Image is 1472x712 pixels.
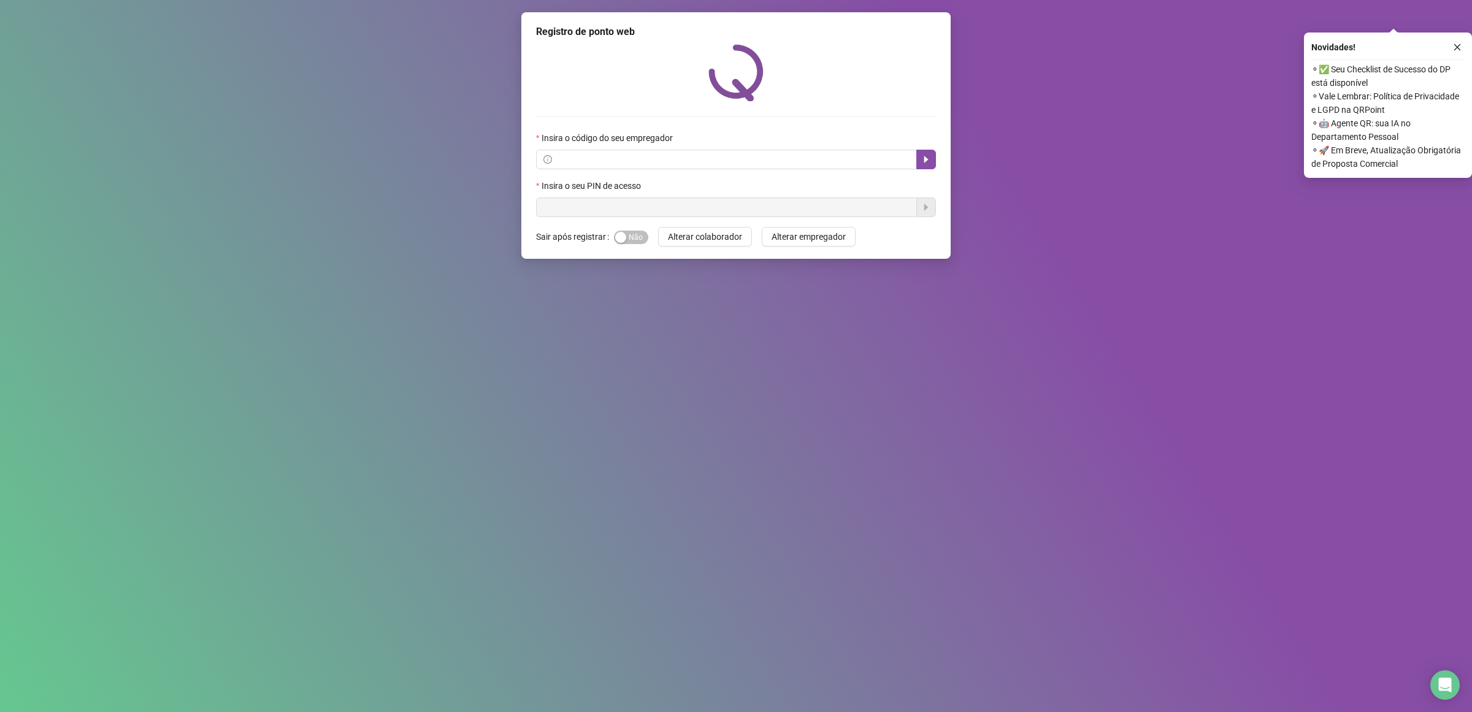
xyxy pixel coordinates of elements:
span: ⚬ ✅ Seu Checklist de Sucesso do DP está disponível [1311,63,1465,90]
label: Sair após registrar [536,227,614,247]
div: Open Intercom Messenger [1430,670,1460,700]
span: caret-right [921,155,931,164]
img: QRPoint [708,44,764,101]
span: ⚬ Vale Lembrar: Política de Privacidade e LGPD na QRPoint [1311,90,1465,117]
label: Insira o seu PIN de acesso [536,179,649,193]
label: Insira o código do seu empregador [536,131,681,145]
span: Alterar colaborador [668,230,742,243]
span: ⚬ 🤖 Agente QR: sua IA no Departamento Pessoal [1311,117,1465,144]
button: Alterar colaborador [658,227,752,247]
span: Alterar empregador [772,230,846,243]
span: ⚬ 🚀 Em Breve, Atualização Obrigatória de Proposta Comercial [1311,144,1465,170]
span: info-circle [543,155,552,164]
span: Novidades ! [1311,40,1355,54]
div: Registro de ponto web [536,25,936,39]
span: close [1453,43,1462,52]
button: Alterar empregador [762,227,856,247]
